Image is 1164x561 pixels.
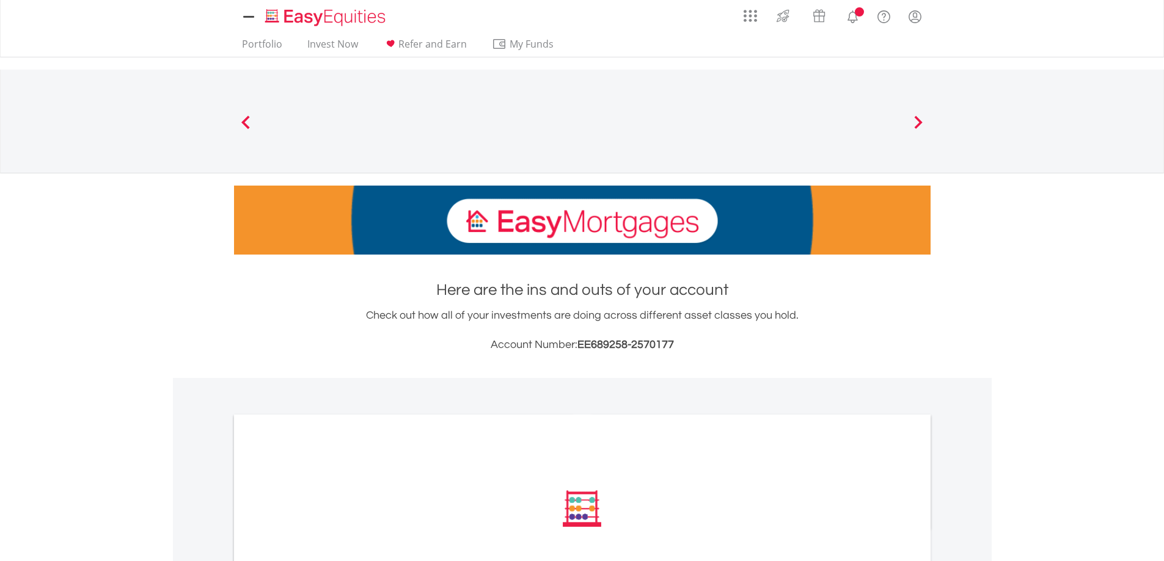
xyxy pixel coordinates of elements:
[234,279,931,301] h1: Here are the ins and outs of your account
[237,38,287,57] a: Portfolio
[736,3,765,23] a: AppsGrid
[260,3,390,27] a: Home page
[899,3,931,30] a: My Profile
[801,3,837,26] a: Vouchers
[577,339,674,350] span: EE689258-2570177
[234,336,931,353] h3: Account Number:
[809,6,829,26] img: vouchers-v2.svg
[378,38,472,57] a: Refer and Earn
[868,3,899,27] a: FAQ's and Support
[302,38,363,57] a: Invest Now
[492,36,572,52] span: My Funds
[263,7,390,27] img: EasyEquities_Logo.png
[234,186,931,255] img: EasyMortage Promotion Banner
[234,307,931,353] div: Check out how all of your investments are doing across different asset classes you hold.
[837,3,868,27] a: Notifications
[398,37,467,51] span: Refer and Earn
[773,6,793,26] img: thrive-v2.svg
[744,9,757,23] img: grid-menu-icon.svg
